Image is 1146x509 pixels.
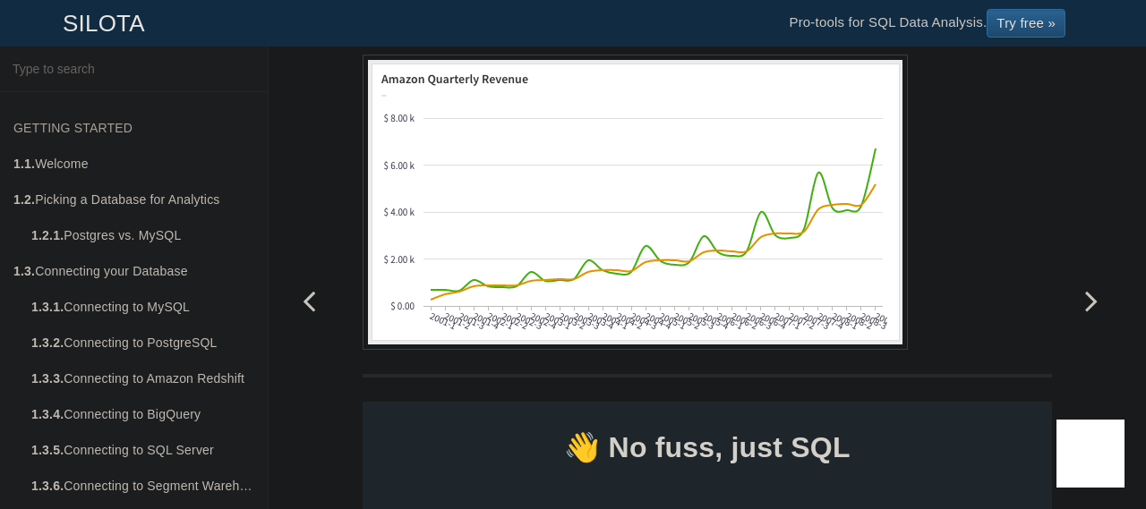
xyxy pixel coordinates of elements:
b: 1.3.1. [31,300,64,314]
b: 1.3.5. [31,443,64,457]
b: 1.3. [13,264,35,278]
a: 1.3.3.Connecting to Amazon Redshift [18,361,268,396]
a: 1.3.5.Connecting to SQL Server [18,432,268,468]
b: 1.3.2. [31,335,64,350]
a: 1.3.2.Connecting to PostgreSQL [18,325,268,361]
b: 1.2.1. [31,228,64,242]
a: 1.3.4.Connecting to BigQuery [18,396,268,432]
a: Try free » [987,9,1065,38]
a: Previous page: Calculating Running/Moving Average [269,91,349,509]
li: Pro-tools for SQL Data Analysis. [771,1,1083,46]
a: Next page: Calculating Exponential Moving Average with Recursive CTEs [1051,91,1132,509]
b: 1.1. [13,157,35,171]
span: 👋 No fuss, just SQL [363,423,1052,471]
a: 1.3.6.Connecting to Segment Warehouse [18,468,268,504]
b: 1.3.4. [31,407,64,421]
b: 1.3.3. [31,371,64,386]
iframe: Drift Widget Chat Controller [1056,420,1125,488]
b: 1.2. [13,192,35,207]
input: Type to search [5,52,262,86]
a: 1.3.1.Connecting to MySQL [18,289,268,325]
a: SILOTA [49,1,158,46]
a: 1.2.1.Postgres vs. MySQL [18,217,268,253]
b: 1.3.6. [31,479,64,493]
